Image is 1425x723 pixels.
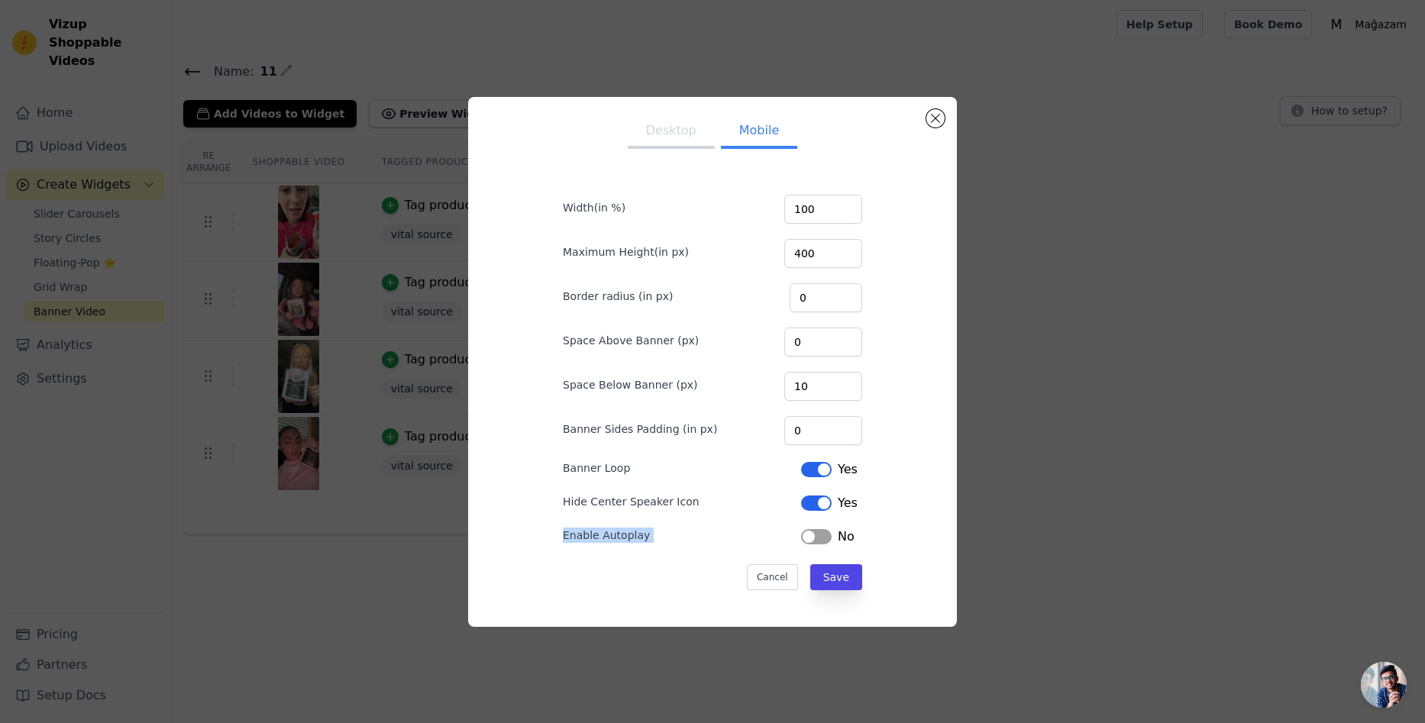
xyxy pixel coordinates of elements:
[721,115,797,149] button: Mobile
[628,115,715,149] button: Desktop
[563,494,700,509] label: Hide Center Speaker Icon
[838,460,858,479] span: Yes
[838,494,858,512] span: Yes
[563,244,689,260] label: Maximum Height(in px)
[563,200,625,215] label: Width(in %)
[810,564,862,590] button: Save
[747,564,798,590] button: Cancel
[838,528,855,546] span: No
[563,333,699,348] label: Space Above Banner (px)
[563,289,673,304] label: Border radius (in px)
[563,377,698,392] label: Space Below Banner (px)
[1361,662,1407,708] div: Açık sohbet
[926,109,945,127] button: Close modal
[563,460,630,476] label: Banner Loop
[563,528,650,543] label: Enable Autoplay
[563,421,717,437] label: Banner Sides Padding (in px)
